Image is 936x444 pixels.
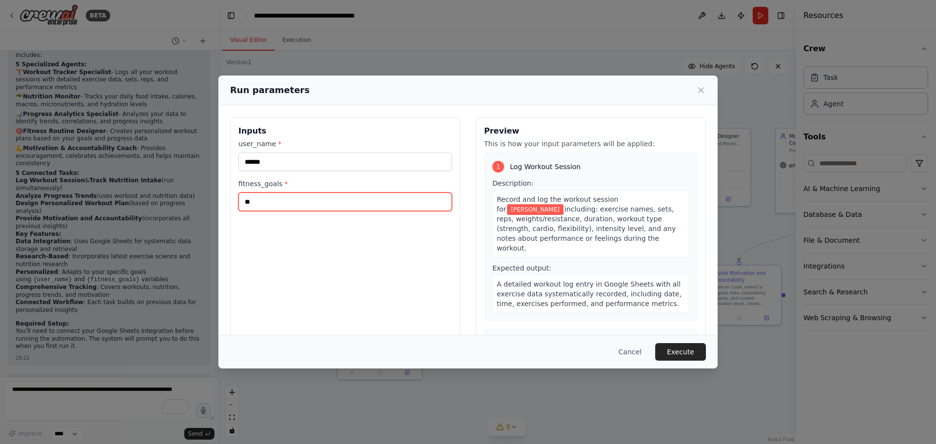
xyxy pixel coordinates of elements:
[611,343,649,361] button: Cancel
[510,162,581,172] span: Log Workout Session
[230,83,310,97] h2: Run parameters
[497,280,682,308] span: A detailed workout log entry in Google Sheets with all exercise data systematically recorded, inc...
[492,179,533,187] span: Description:
[507,204,564,215] span: Variable: user_name
[238,139,452,149] label: user_name
[238,125,452,137] h3: Inputs
[484,139,698,149] p: This is how your input parameters will be applied:
[492,264,551,272] span: Expected output:
[497,195,618,213] span: Record and log the workout session for
[238,179,452,189] label: fitness_goals
[655,343,706,361] button: Execute
[497,205,676,252] span: including: exercise names, sets, reps, weights/resistance, duration, workout type (strength, card...
[492,161,504,173] div: 1
[484,125,698,137] h3: Preview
